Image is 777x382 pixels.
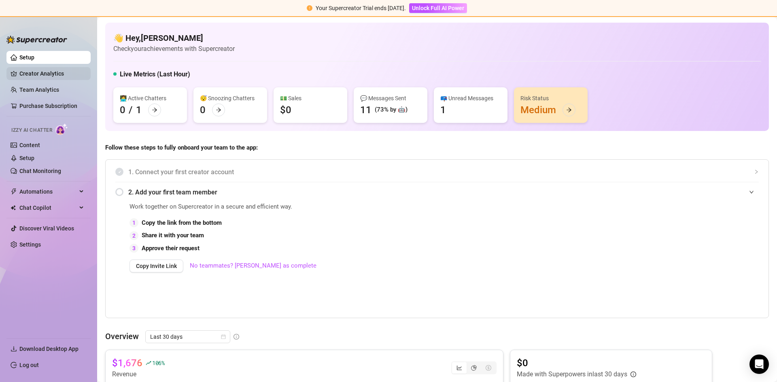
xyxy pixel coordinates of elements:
span: Last 30 days [150,331,225,343]
img: AI Chatter [55,123,68,135]
strong: Share it with your team [142,232,204,239]
a: Setup [19,155,34,161]
a: Setup [19,54,34,61]
span: calendar [221,334,226,339]
img: Chat Copilot [11,205,16,211]
div: 💵 Sales [280,94,341,103]
article: Check your achievements with Supercreator [113,44,235,54]
h4: 👋 Hey, [PERSON_NAME] [113,32,235,44]
span: arrow-right [566,107,572,113]
button: Copy Invite Link [129,260,183,272]
span: Unlock Full AI Power [412,5,464,11]
div: 💬 Messages Sent [360,94,421,103]
a: Creator Analytics [19,67,84,80]
div: segmented control [451,361,497,374]
button: Unlock Full AI Power [409,3,467,13]
span: expanded [749,190,754,194]
span: arrow-right [152,107,157,113]
span: collapsed [754,169,759,174]
div: (73% by 🤖) [375,105,408,115]
span: info-circle [234,334,239,340]
a: Discover Viral Videos [19,225,74,232]
span: download [11,346,17,352]
h5: Live Metrics (Last Hour) [120,70,190,79]
div: 3 [129,244,138,253]
article: Made with Superpowers in last 30 days [517,369,627,379]
a: Chat Monitoring [19,168,61,174]
span: 2. Add your first team member [128,187,759,197]
div: 2 [129,231,138,240]
div: 0 [200,103,206,116]
div: 📪 Unread Messages [440,94,501,103]
span: 106 % [152,359,165,367]
span: Automations [19,185,77,198]
article: Overview [105,330,139,342]
span: Download Desktop App [19,346,79,352]
div: 1. Connect your first creator account [115,162,759,182]
div: Risk Status [520,94,581,103]
a: Settings [19,241,41,248]
a: Log out [19,362,39,368]
div: $0 [280,103,291,116]
div: Open Intercom Messenger [749,355,769,374]
span: line-chart [456,365,462,371]
span: 1. Connect your first creator account [128,167,759,177]
a: Unlock Full AI Power [409,5,467,11]
span: dollar-circle [486,365,491,371]
article: Revenue [112,369,165,379]
div: 2. Add your first team member [115,182,759,202]
iframe: Adding Team Members [597,202,759,306]
span: Chat Copilot [19,201,77,214]
img: logo-BBDzfeDw.svg [6,36,67,44]
div: 11 [360,103,372,116]
div: 1 [440,103,446,116]
div: 0 [120,103,125,116]
div: 👩‍💻 Active Chatters [120,94,180,103]
article: $1,676 [112,357,142,369]
span: Work together on Supercreator in a secure and efficient way. [129,202,577,212]
div: 1 [136,103,142,116]
span: info-circle [631,371,636,377]
span: thunderbolt [11,188,17,195]
a: Purchase Subscription [19,99,84,112]
a: Team Analytics [19,87,59,93]
span: Your Supercreator Trial ends [DATE]. [316,5,406,11]
div: 😴 Snoozing Chatters [200,94,261,103]
a: Content [19,142,40,148]
strong: Copy the link from the bottom [142,219,222,226]
span: arrow-right [216,107,221,113]
span: exclamation-circle [307,5,312,11]
a: No teammates? [PERSON_NAME] as complete [190,261,316,271]
article: $0 [517,357,636,369]
span: Copy Invite Link [136,263,177,269]
span: rise [146,360,151,366]
strong: Follow these steps to fully onboard your team to the app: [105,144,258,151]
strong: Approve their request [142,245,200,252]
span: Izzy AI Chatter [11,127,52,134]
div: 1 [129,218,138,227]
span: pie-chart [471,365,477,371]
